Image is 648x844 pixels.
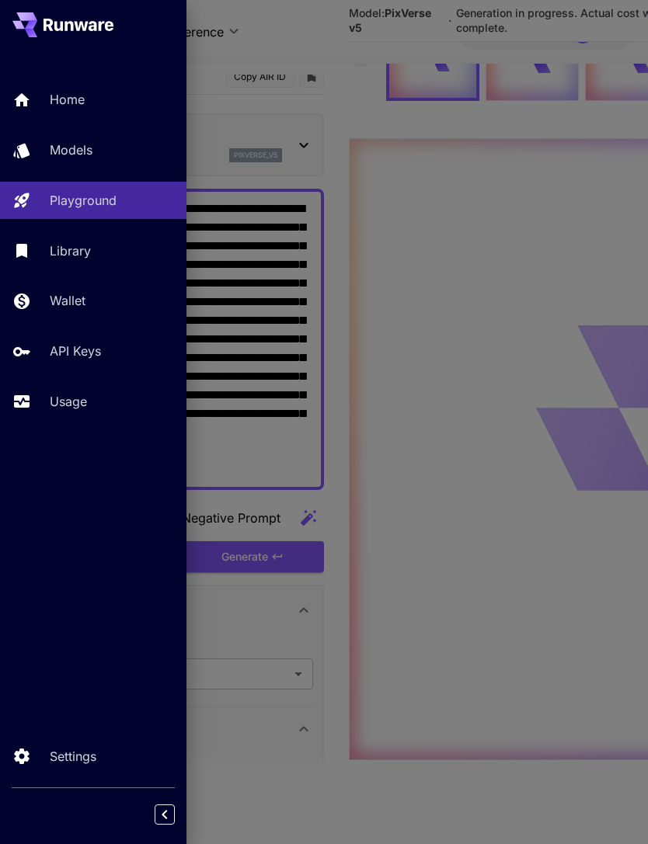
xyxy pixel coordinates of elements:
[166,801,186,828] div: Collapse sidebar
[50,141,92,159] p: Models
[155,804,175,825] button: Collapse sidebar
[50,291,85,310] p: Wallet
[50,392,87,411] p: Usage
[50,747,96,766] p: Settings
[50,241,91,260] p: Library
[50,191,117,210] p: Playground
[50,342,101,360] p: API Keys
[50,90,85,109] p: Home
